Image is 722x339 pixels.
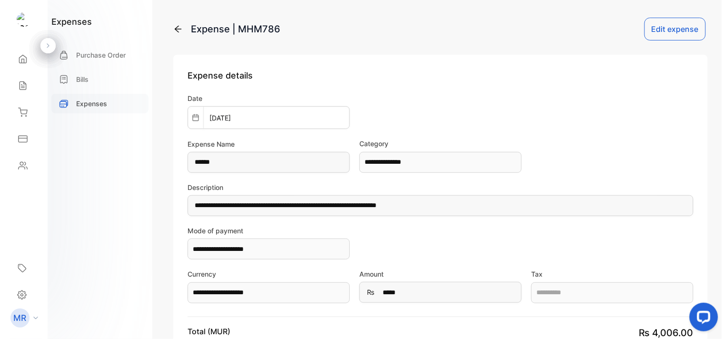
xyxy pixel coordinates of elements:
label: Currency [188,269,350,279]
label: Category [359,139,522,149]
p: Expenses [76,99,107,109]
h1: expenses [51,15,92,28]
span: ₨ [367,287,375,297]
a: Expenses [51,94,148,113]
button: Edit expense [644,18,706,40]
p: Expense details [188,69,693,82]
a: Bills [51,70,148,89]
p: Total (MUR) [188,326,230,337]
p: Bills [76,74,89,84]
label: Mode of payment [188,226,350,236]
div: Expense | MHM786 [191,22,280,36]
iframe: LiveChat chat widget [682,299,722,339]
span: ₨ 4,006.00 [639,327,693,339]
img: logo [17,12,31,27]
p: Purchase Order [76,50,126,60]
label: Tax [531,269,693,279]
p: [DATE] [204,113,237,123]
a: Purchase Order [51,45,148,65]
label: Date [188,93,350,103]
p: MR [14,312,27,324]
label: Expense Name [188,139,350,149]
label: Description [188,182,693,192]
label: Amount [359,269,522,279]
